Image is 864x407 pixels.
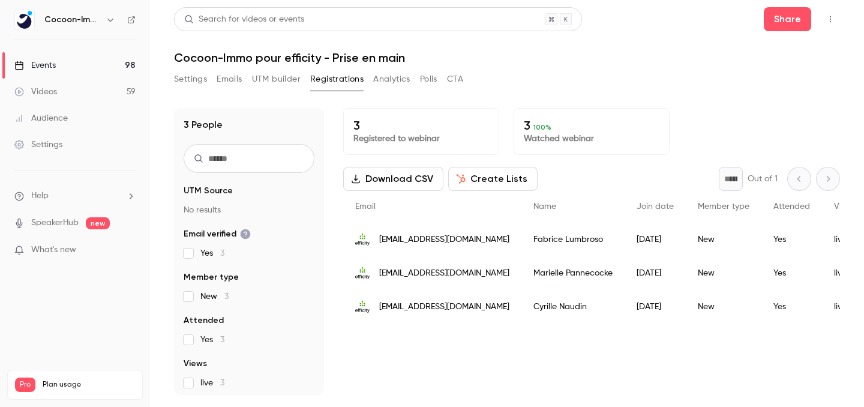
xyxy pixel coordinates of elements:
p: No results [184,204,314,216]
span: Member type [698,202,749,211]
button: CTA [447,70,463,89]
p: Registered to webinar [353,133,489,145]
h6: Cocoon-Immo [44,14,101,26]
span: Yes [200,334,224,346]
div: New [686,256,761,290]
button: Download CSV [343,167,443,191]
span: Attended [184,315,224,327]
span: Views [834,202,856,211]
img: efficity.com [355,266,370,280]
p: 3 [353,118,489,133]
div: New [686,223,761,256]
div: New [686,290,761,324]
li: help-dropdown-opener [14,190,136,202]
div: Yes [761,256,822,290]
button: Analytics [373,70,410,89]
div: [DATE] [625,290,686,324]
span: 3 [220,379,224,387]
p: Watched webinar [524,133,659,145]
div: Search for videos or events [184,13,304,26]
span: 3 [220,249,224,258]
div: [DATE] [625,256,686,290]
div: Marielle Pannecocke [521,256,625,290]
button: Share [764,7,811,31]
div: Cyrille Naudin [521,290,625,324]
span: Yes [200,247,224,259]
button: UTM builder [252,70,301,89]
span: Join date [637,202,674,211]
span: UTM Source [184,185,233,197]
span: [EMAIL_ADDRESS][DOMAIN_NAME] [379,234,509,246]
span: 3 [220,336,224,344]
div: Settings [14,139,62,151]
div: Yes [761,290,822,324]
img: Cocoon-Immo [15,10,34,29]
button: Registrations [310,70,364,89]
div: Audience [14,112,68,124]
span: New [200,291,229,303]
h1: Cocoon-Immo pour efficity - Prise en main [174,50,840,65]
span: Help [31,190,49,202]
iframe: Noticeable Trigger [121,245,136,256]
p: Out of 1 [748,173,778,185]
span: Attended [773,202,810,211]
div: Videos [14,86,57,98]
button: Create Lists [448,167,538,191]
img: efficity.com [355,300,370,314]
button: Emails [217,70,242,89]
span: 3 [224,292,229,301]
img: efficity.com [355,232,370,247]
span: [EMAIL_ADDRESS][DOMAIN_NAME] [379,267,509,280]
span: Member type [184,271,239,283]
span: 100 % [533,123,551,131]
span: Email [355,202,376,211]
h1: 3 People [184,118,223,132]
p: 3 [524,118,659,133]
span: new [86,217,110,229]
div: Events [14,59,56,71]
button: Polls [420,70,437,89]
a: SpeakerHub [31,217,79,229]
span: Plan usage [43,380,135,390]
div: Yes [761,223,822,256]
span: live [200,377,224,389]
span: What's new [31,244,76,256]
span: Views [184,358,207,370]
button: Settings [174,70,207,89]
span: Pro [15,378,35,392]
span: Name [533,202,556,211]
div: [DATE] [625,223,686,256]
span: Email verified [184,228,251,240]
span: [EMAIL_ADDRESS][DOMAIN_NAME] [379,301,509,313]
div: Fabrice Lumbroso [521,223,625,256]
